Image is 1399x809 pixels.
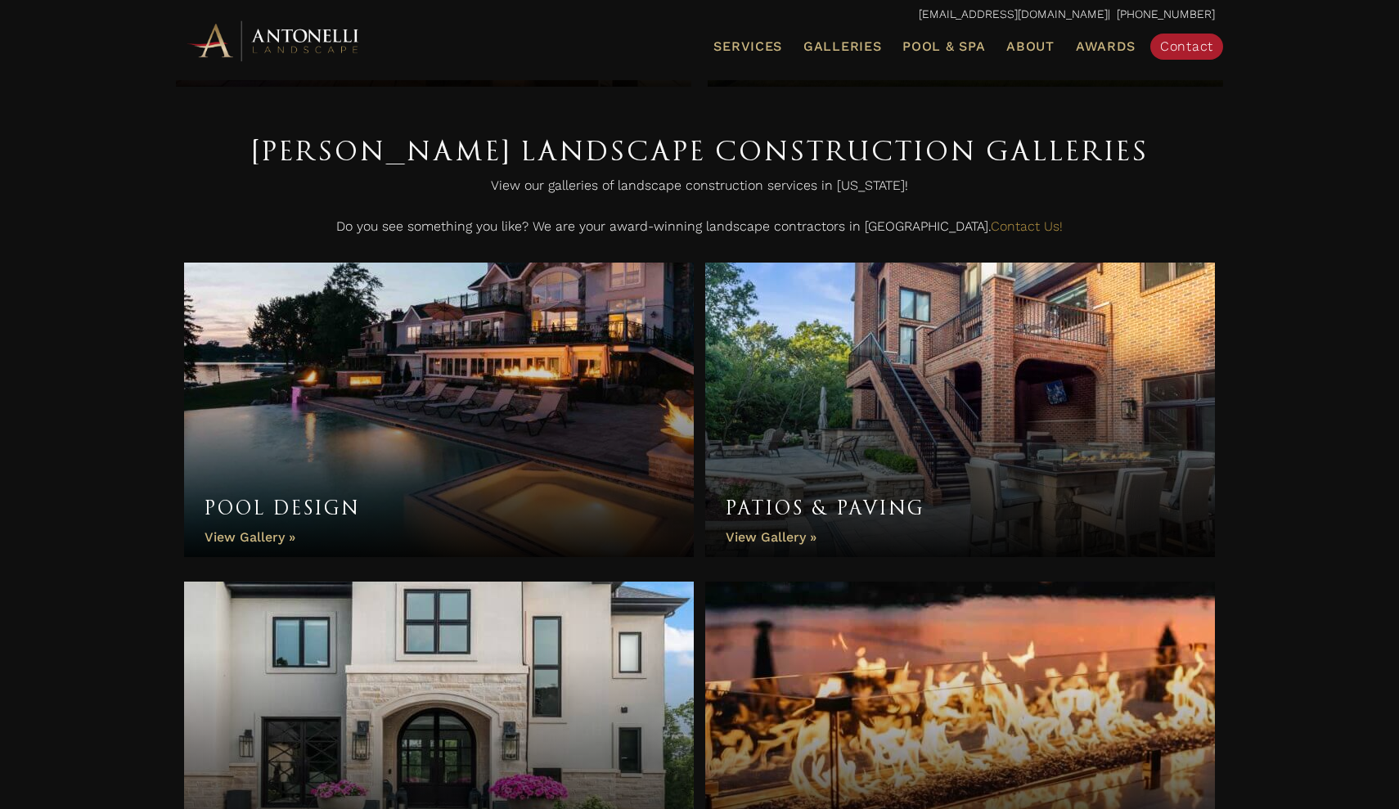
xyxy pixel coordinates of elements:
span: Pool & Spa [902,38,985,54]
p: | [PHONE_NUMBER] [184,4,1215,25]
a: [EMAIL_ADDRESS][DOMAIN_NAME] [919,7,1108,20]
span: Services [713,40,782,53]
h1: [PERSON_NAME] Landscape Construction Galleries [184,128,1215,173]
a: Awards [1069,36,1142,57]
a: Pool & Spa [896,36,992,57]
span: About [1006,40,1055,53]
p: View our galleries of landscape construction services in [US_STATE]! [184,173,1215,206]
span: Contact [1160,38,1213,54]
a: About [1000,36,1061,57]
p: Do you see something you like? We are your award-winning landscape contractors in [GEOGRAPHIC_DATA]. [184,214,1215,247]
a: Contact Us! [991,218,1063,234]
img: Antonelli Horizontal Logo [184,18,364,63]
span: Awards [1076,38,1136,54]
a: Galleries [797,36,888,57]
span: Galleries [803,38,881,54]
a: Services [707,36,789,57]
a: Contact [1150,34,1223,60]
